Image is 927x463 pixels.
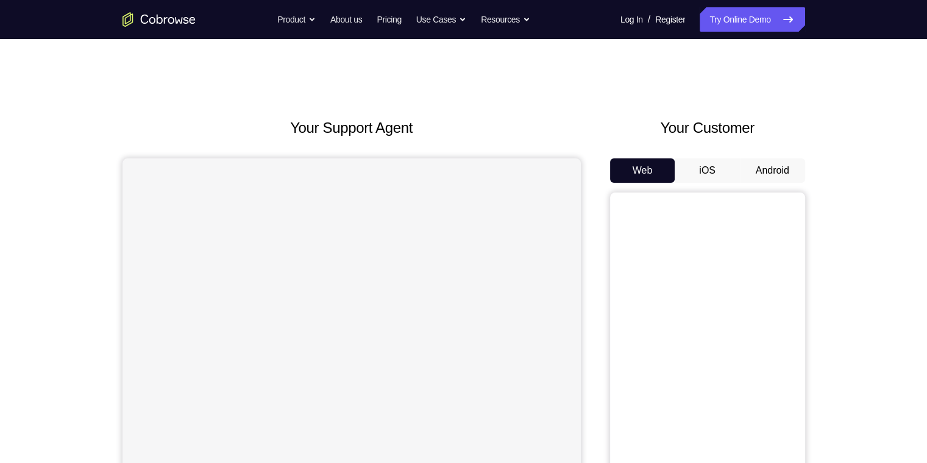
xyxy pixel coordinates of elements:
h2: Your Customer [610,117,805,139]
button: Product [277,7,316,32]
a: Pricing [377,7,401,32]
button: Resources [481,7,530,32]
h2: Your Support Agent [123,117,581,139]
button: Use Cases [416,7,466,32]
button: iOS [675,158,740,183]
span: / [648,12,650,27]
button: Android [740,158,805,183]
a: About us [330,7,362,32]
a: Go to the home page [123,12,196,27]
a: Register [655,7,685,32]
button: Web [610,158,675,183]
a: Log In [620,7,643,32]
a: Try Online Demo [700,7,804,32]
